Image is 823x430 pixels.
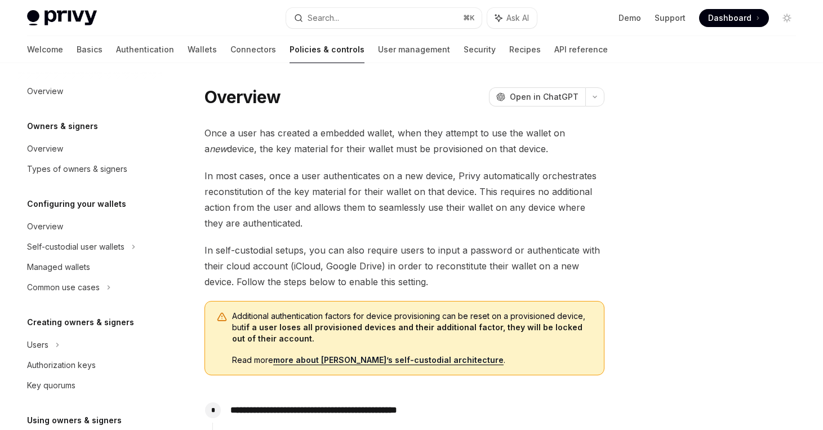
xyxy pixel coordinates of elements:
span: Additional authentication factors for device provisioning can be reset on a provisioned device, but [232,311,593,344]
span: Once a user has created a embedded wallet, when they attempt to use the wallet on a device, the k... [204,125,604,157]
a: Connectors [230,36,276,63]
h5: Configuring your wallets [27,197,126,211]
h5: Using owners & signers [27,414,122,427]
a: Authentication [116,36,174,63]
a: Policies & controls [290,36,364,63]
a: more about [PERSON_NAME]’s self-custodial architecture [273,355,504,365]
a: Wallets [188,36,217,63]
div: Overview [27,85,63,98]
span: In most cases, once a user authenticates on a new device, Privy automatically orchestrates recons... [204,168,604,231]
a: Support [655,12,686,24]
div: Managed wallets [27,260,90,274]
svg: Warning [216,312,228,323]
span: Ask AI [506,12,529,24]
a: Overview [18,81,162,101]
a: Demo [619,12,641,24]
div: Common use cases [27,281,100,294]
div: Types of owners & signers [27,162,127,176]
a: User management [378,36,450,63]
span: Read more . [232,354,593,366]
em: new [210,143,227,154]
div: Key quorums [27,379,75,392]
a: Recipes [509,36,541,63]
img: light logo [27,10,97,26]
a: Welcome [27,36,63,63]
span: ⌘ K [463,14,475,23]
span: In self-custodial setups, you can also require users to input a password or authenticate with the... [204,242,604,290]
a: Overview [18,139,162,159]
button: Search...⌘K [286,8,481,28]
a: Overview [18,216,162,237]
a: Types of owners & signers [18,159,162,179]
button: Open in ChatGPT [489,87,585,107]
strong: if a user loses all provisioned devices and their additional factor, they will be locked out of t... [232,322,582,343]
a: Authorization keys [18,355,162,375]
a: Security [464,36,496,63]
div: Authorization keys [27,358,96,372]
button: Ask AI [487,8,537,28]
a: Dashboard [699,9,769,27]
button: Toggle dark mode [778,9,796,27]
div: Search... [308,11,339,25]
h5: Creating owners & signers [27,316,134,329]
a: Key quorums [18,375,162,396]
a: Managed wallets [18,257,162,277]
div: Overview [27,142,63,156]
div: Self-custodial user wallets [27,240,124,254]
div: Users [27,338,48,352]
h5: Owners & signers [27,119,98,133]
a: Basics [77,36,103,63]
span: Open in ChatGPT [510,91,579,103]
span: Dashboard [708,12,751,24]
div: Overview [27,220,63,233]
a: API reference [554,36,608,63]
h1: Overview [204,87,281,107]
